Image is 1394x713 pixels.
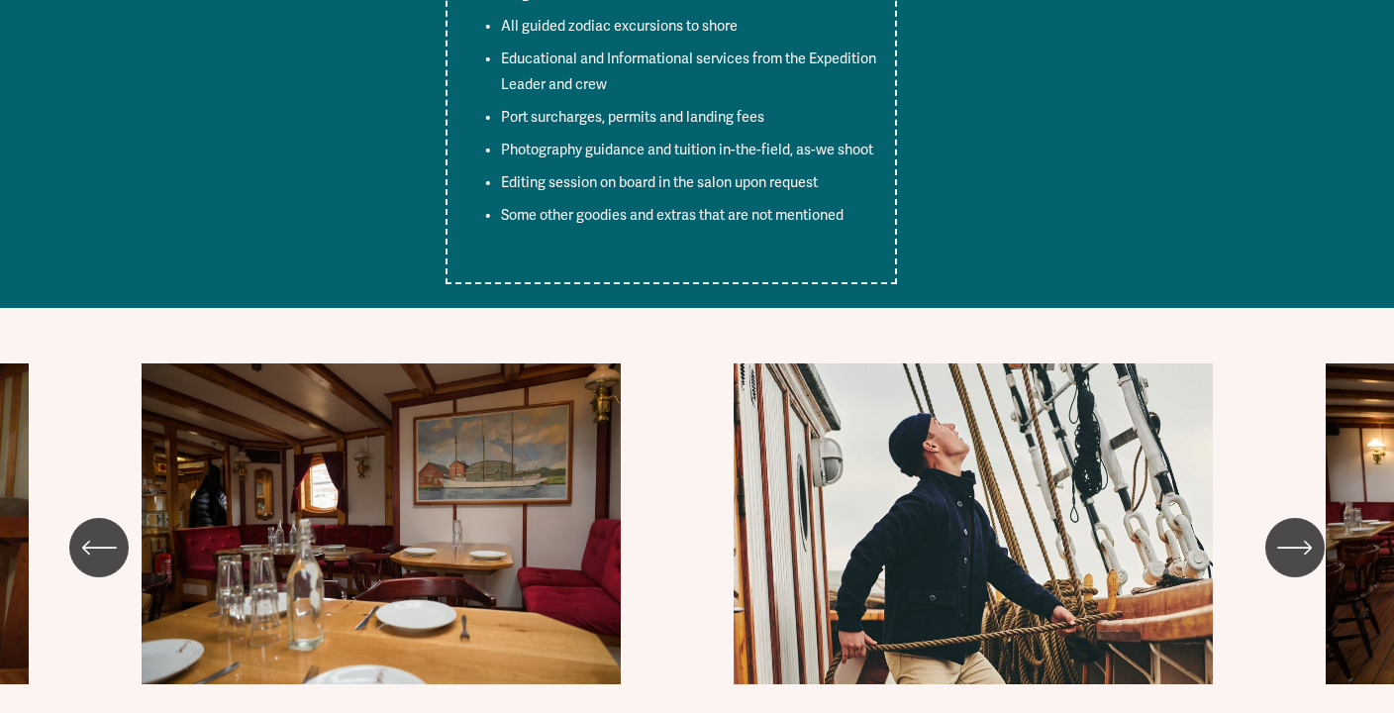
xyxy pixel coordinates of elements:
p: Port surcharges, permits and landing fees [501,105,882,131]
p: Educational and Informational services from the Expedition Leader and crew [501,47,882,98]
p: Photography guidance and tuition in-the-field, as-we shoot [501,138,882,163]
span: All guided zodiac excursions to shore [501,18,738,35]
p: Some other goodies and extras that are not mentioned [501,203,882,229]
p: Editing session on board in the salon upon request [501,170,882,196]
button: Previous [69,518,129,577]
button: Next [1265,518,1325,577]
